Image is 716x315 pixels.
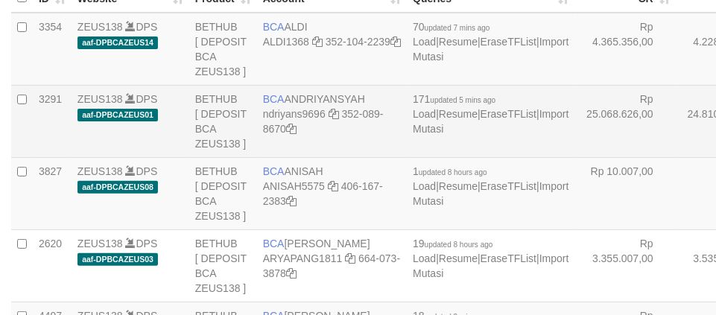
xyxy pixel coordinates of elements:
[72,229,189,302] td: DPS
[77,36,158,49] span: aaf-DPBCAZEUS14
[257,229,407,302] td: [PERSON_NAME] 664-073-3878
[257,157,407,229] td: ANISAH 406-167-2383
[439,252,478,264] a: Resume
[413,21,490,33] span: 70
[263,180,325,192] a: ANISAH5575
[263,36,309,48] a: ALDI1368
[419,168,487,176] span: updated 8 hours ago
[439,36,478,48] a: Resume
[413,108,568,135] a: Import Mutasi
[481,180,536,192] a: EraseTFList
[413,165,568,207] span: | | |
[413,252,568,279] a: Import Mutasi
[72,157,189,229] td: DPS
[77,21,123,33] a: ZEUS138
[413,93,568,135] span: | | |
[77,253,158,266] span: aaf-DPBCAZEUS03
[413,93,495,105] span: 171
[575,13,676,86] td: Rp 4.365.356,00
[439,108,478,120] a: Resume
[263,108,326,120] a: ndriyans9696
[425,24,490,32] span: updated 7 mins ago
[77,181,158,194] span: aaf-DPBCAZEUS08
[257,13,407,86] td: ALDI 352-104-2239
[439,180,478,192] a: Resume
[263,165,285,177] span: BCA
[189,85,257,157] td: BETHUB [ DEPOSIT BCA ZEUS138 ]
[263,21,285,33] span: BCA
[329,108,339,120] a: Copy ndriyans9696 to clipboard
[575,85,676,157] td: Rp 25.068.626,00
[425,241,493,249] span: updated 8 hours ago
[286,123,297,135] a: Copy 3520898670 to clipboard
[413,36,436,48] a: Load
[189,157,257,229] td: BETHUB [ DEPOSIT BCA ZEUS138 ]
[33,85,72,157] td: 3291
[33,13,72,86] td: 3354
[263,238,285,249] span: BCA
[413,180,436,192] a: Load
[286,267,297,279] a: Copy 6640733878 to clipboard
[345,252,355,264] a: Copy ARYAPANG1811 to clipboard
[413,238,492,249] span: 19
[413,36,568,63] a: Import Mutasi
[413,252,436,264] a: Load
[481,252,536,264] a: EraseTFList
[72,85,189,157] td: DPS
[575,229,676,302] td: Rp 3.355.007,00
[328,180,338,192] a: Copy ANISAH5575 to clipboard
[390,36,401,48] a: Copy 3521042239 to clipboard
[575,157,676,229] td: Rp 10.007,00
[312,36,323,48] a: Copy ALDI1368 to clipboard
[413,180,568,207] a: Import Mutasi
[413,21,568,63] span: | | |
[72,13,189,86] td: DPS
[286,195,297,207] a: Copy 4061672383 to clipboard
[33,229,72,302] td: 2620
[263,252,343,264] a: ARYAPANG1811
[77,109,158,121] span: aaf-DPBCAZEUS01
[413,165,487,177] span: 1
[257,85,407,157] td: ANDRIYANSYAH 352-089-8670
[77,165,123,177] a: ZEUS138
[431,96,496,104] span: updated 5 mins ago
[481,108,536,120] a: EraseTFList
[33,157,72,229] td: 3827
[413,238,568,279] span: | | |
[77,238,123,249] a: ZEUS138
[77,93,123,105] a: ZEUS138
[189,13,257,86] td: BETHUB [ DEPOSIT BCA ZEUS138 ]
[413,108,436,120] a: Load
[481,36,536,48] a: EraseTFList
[263,93,285,105] span: BCA
[189,229,257,302] td: BETHUB [ DEPOSIT BCA ZEUS138 ]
